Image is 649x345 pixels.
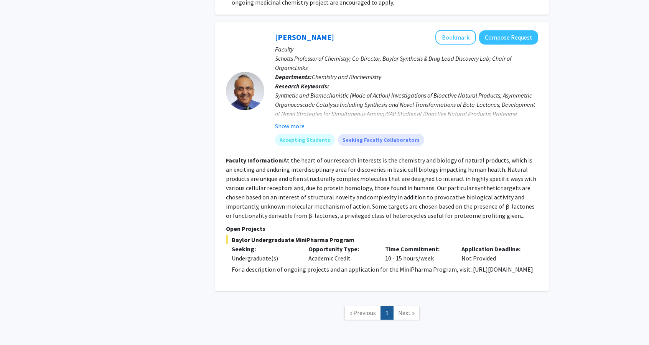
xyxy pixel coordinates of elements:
div: Academic Credit [303,244,379,263]
span: Chemistry and Biochemistry [312,73,381,81]
div: 10 - 15 hours/week [379,244,456,263]
div: Not Provided [456,244,532,263]
nav: Page navigation [215,299,549,330]
p: Faculty [275,45,538,54]
p: Open Projects [226,224,538,233]
p: Time Commitment: [385,244,450,254]
p: Schotts Professor of Chemistry; Co-Director, Baylor Synthesis & Drug Lead Discovery Lab; Chair of... [275,54,538,72]
b: Faculty Information: [226,156,283,164]
p: Application Deadline: [461,244,527,254]
button: Add Daniel Romo to Bookmarks [435,30,476,45]
fg-read-more: At the heart of our research interests is the chemistry and biology of natural products, which is... [226,156,536,219]
b: Research Keywords: [275,82,329,90]
span: Baylor Undergraduate MiniPharma Program [226,235,538,244]
span: « Previous [349,309,376,317]
div: Undergraduate(s) [232,254,297,263]
mat-chip: Accepting Students [275,134,335,146]
div: Synthetic and Biomechanistic (Mode of Action) Investigations of Bioactive Natural Products; Asymm... [275,91,538,128]
a: Previous Page [344,306,381,320]
iframe: Chat [6,310,33,339]
a: [PERSON_NAME] [275,32,334,42]
button: Compose Request to Daniel Romo [479,30,538,45]
p: Seeking: [232,244,297,254]
span: Next » [398,309,415,317]
p: Opportunity Type: [308,244,374,254]
p: For a description of ongoing projects and an application for the MiniPharma Program, visit: [URL]... [232,265,538,274]
button: Show more [275,121,305,131]
a: Next Page [393,306,420,320]
mat-chip: Seeking Faculty Collaborators [338,134,424,146]
a: 1 [381,306,394,320]
b: Departments: [275,73,312,81]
